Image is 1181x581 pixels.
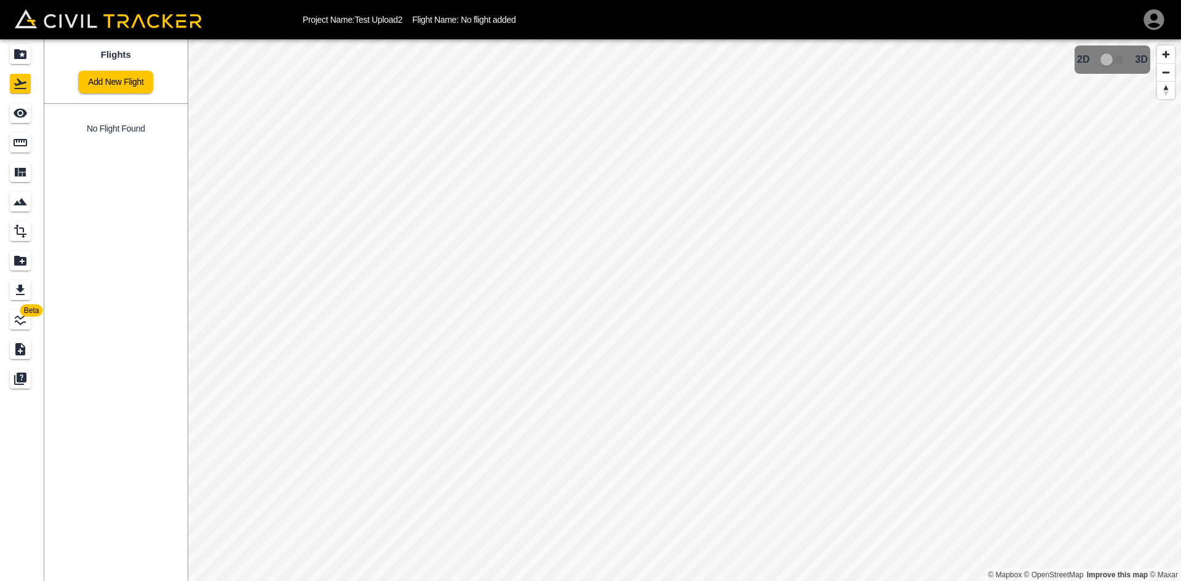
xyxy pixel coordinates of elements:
[15,9,202,28] img: Civil Tracker
[1024,571,1084,579] a: OpenStreetMap
[1157,81,1175,99] button: Reset bearing to north
[1157,63,1175,81] button: Zoom out
[1157,45,1175,63] button: Zoom in
[188,39,1181,581] canvas: Map
[303,15,402,25] p: Project Name: Test Upload2
[988,571,1022,579] a: Mapbox
[1135,54,1148,65] span: 3D
[412,15,515,25] p: Flight Name: No flight added
[1087,571,1148,579] a: Map feedback
[1095,48,1131,71] span: 3D model not uploaded yet
[1150,571,1178,579] a: Maxar
[1077,54,1089,65] span: 2D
